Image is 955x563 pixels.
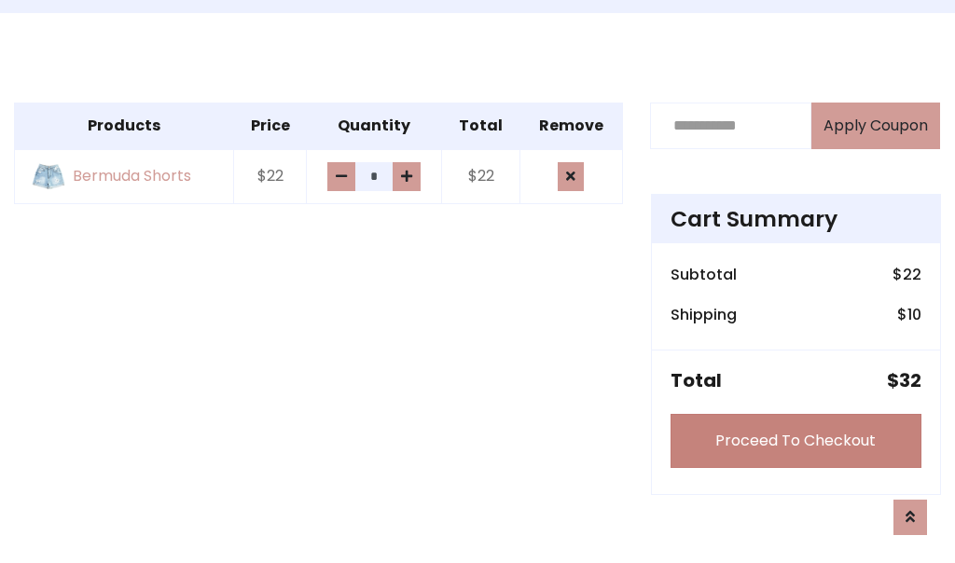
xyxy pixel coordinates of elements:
th: Quantity [307,103,442,149]
th: Remove [520,103,622,149]
span: 22 [903,264,921,285]
td: $22 [442,149,520,204]
th: Products [15,103,234,149]
th: Total [442,103,520,149]
h4: Cart Summary [671,206,921,232]
h6: $ [893,266,921,283]
a: Proceed To Checkout [671,414,921,468]
td: $22 [234,149,307,204]
h6: $ [897,306,921,323]
span: 10 [907,304,921,325]
button: Apply Coupon [811,103,940,149]
h6: Shipping [671,306,737,323]
th: Price [234,103,307,149]
a: Bermuda Shorts [26,161,222,192]
span: 32 [899,367,921,393]
h5: $ [887,369,921,391]
h6: Subtotal [671,266,737,283]
h5: Total [671,369,722,391]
